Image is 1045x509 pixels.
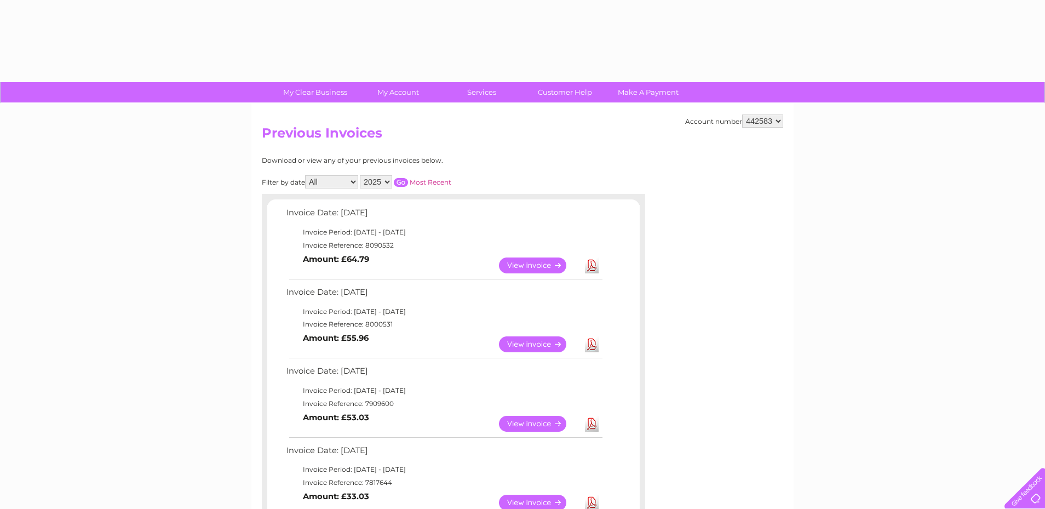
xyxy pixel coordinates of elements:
[284,397,604,410] td: Invoice Reference: 7909600
[585,258,599,273] a: Download
[603,82,693,102] a: Make A Payment
[284,305,604,318] td: Invoice Period: [DATE] - [DATE]
[262,157,549,164] div: Download or view any of your previous invoices below.
[499,416,579,432] a: View
[499,258,579,273] a: View
[585,416,599,432] a: Download
[262,175,549,188] div: Filter by date
[284,364,604,384] td: Invoice Date: [DATE]
[303,333,369,343] b: Amount: £55.96
[585,336,599,352] a: Download
[262,125,783,146] h2: Previous Invoices
[270,82,360,102] a: My Clear Business
[284,226,604,239] td: Invoice Period: [DATE] - [DATE]
[284,443,604,464] td: Invoice Date: [DATE]
[303,413,369,422] b: Amount: £53.03
[685,115,783,128] div: Account number
[520,82,610,102] a: Customer Help
[303,254,369,264] b: Amount: £64.79
[284,476,604,489] td: Invoice Reference: 7817644
[284,384,604,397] td: Invoice Period: [DATE] - [DATE]
[284,239,604,252] td: Invoice Reference: 8090532
[437,82,527,102] a: Services
[284,285,604,305] td: Invoice Date: [DATE]
[303,491,369,501] b: Amount: £33.03
[284,205,604,226] td: Invoice Date: [DATE]
[284,463,604,476] td: Invoice Period: [DATE] - [DATE]
[410,178,451,186] a: Most Recent
[353,82,444,102] a: My Account
[284,318,604,331] td: Invoice Reference: 8000531
[499,336,579,352] a: View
